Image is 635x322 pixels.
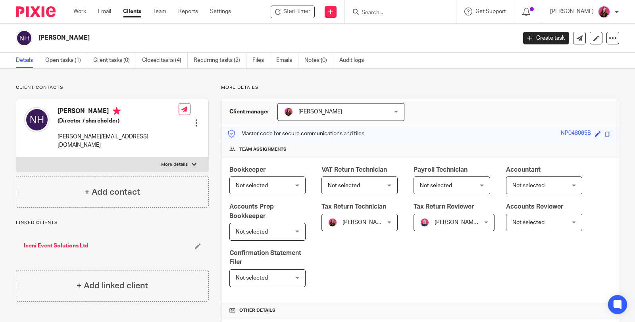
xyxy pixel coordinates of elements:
span: Tax Return Reviewer [414,203,474,210]
span: Tax Return Technician [321,203,386,210]
a: Open tasks (1) [45,53,87,68]
p: Master code for secure communications and files [227,130,364,138]
p: [PERSON_NAME][EMAIL_ADDRESS][DOMAIN_NAME] [58,133,179,149]
a: Notes (0) [304,53,333,68]
img: 21.png [284,107,293,117]
i: Primary [113,107,121,115]
span: Not selected [512,183,545,188]
h5: (Director / shareholder) [58,117,179,125]
h4: + Add linked client [77,280,148,292]
a: Emails [276,53,298,68]
img: 21.png [598,6,610,18]
img: Pixie [16,6,56,17]
p: [PERSON_NAME] [550,8,594,15]
span: Accountant [506,167,541,173]
span: Accounts Reviewer [506,203,564,210]
a: Iceni Event Solutions Ltd [24,242,89,250]
img: svg%3E [24,107,50,132]
span: Start timer [283,8,310,16]
h2: [PERSON_NAME] [38,34,417,42]
span: [PERSON_NAME] [343,220,386,225]
a: Closed tasks (4) [142,53,188,68]
span: VAT Return Technician [321,167,387,173]
a: Audit logs [339,53,370,68]
a: Work [73,8,86,15]
span: Not selected [236,183,268,188]
span: Not selected [236,229,268,235]
span: Not selected [328,183,360,188]
h3: Client manager [229,108,269,116]
input: Search [361,10,432,17]
a: Client tasks (0) [93,53,136,68]
img: Cheryl%20Sharp%20FCCA.png [420,218,429,227]
a: Reports [178,8,198,15]
p: More details [161,161,188,168]
a: Recurring tasks (2) [194,53,246,68]
p: More details [221,84,619,91]
span: Not selected [236,275,268,281]
a: Email [98,8,111,15]
span: Not selected [512,220,545,225]
h4: [PERSON_NAME] [58,107,179,117]
span: Payroll Technician [414,167,468,173]
img: 21.png [328,218,337,227]
a: Settings [210,8,231,15]
span: Confirmation Statement Filer [229,250,301,265]
span: Get Support [475,9,506,14]
a: Create task [523,32,569,44]
a: Team [153,8,166,15]
a: Files [252,53,270,68]
p: Linked clients [16,220,209,226]
span: [PERSON_NAME] [298,109,342,115]
p: Client contacts [16,84,209,91]
span: Not selected [420,183,452,188]
div: NP048065B [561,129,591,138]
h4: + Add contact [85,186,140,198]
span: Bookkeeper [229,167,266,173]
img: svg%3E [16,30,33,46]
div: Nicola Hale [271,6,315,18]
span: [PERSON_NAME] FCCA [435,220,494,225]
a: Details [16,53,39,68]
a: Clients [123,8,141,15]
span: Other details [239,307,275,314]
span: Accounts Prep Bookkeeper [229,203,274,219]
span: Team assignments [239,146,287,153]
